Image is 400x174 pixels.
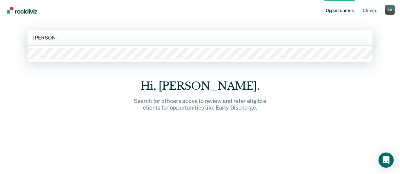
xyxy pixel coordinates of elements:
button: Profile dropdown button [385,5,395,15]
img: Recidiviz [7,7,37,14]
div: T D [385,5,395,15]
div: Hi, [PERSON_NAME]. [99,80,301,93]
div: Search for officers above to review and refer eligible clients for opportunities like Early Disch... [99,98,301,111]
div: Open Intercom Messenger [378,153,394,168]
